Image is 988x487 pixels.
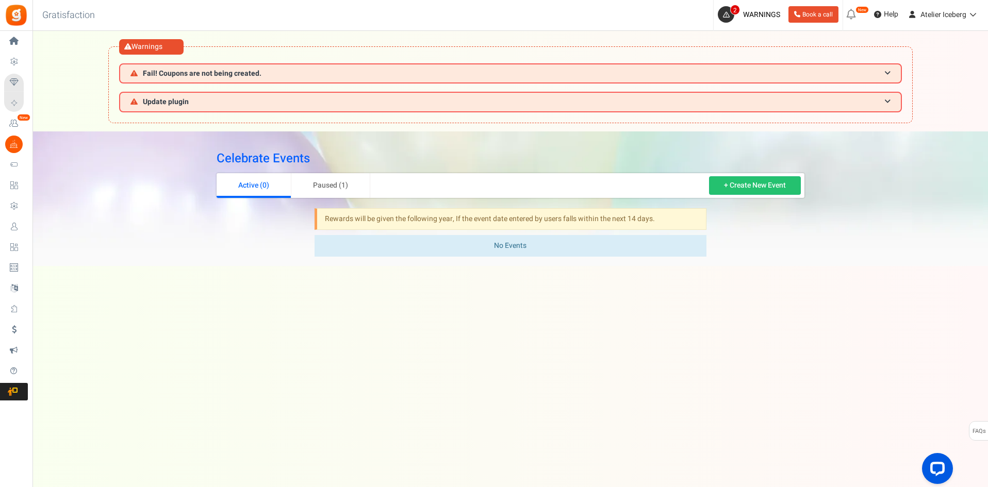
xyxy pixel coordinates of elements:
[315,208,706,230] div: Rewards will be given the following year, If the event date entered by users falls within the nex...
[709,176,801,195] a: + Create New Event
[5,4,28,27] img: Gratisfaction
[291,173,370,198] a: Paused (1)
[870,6,902,23] a: Help
[920,9,966,20] span: Atelier Iceberg
[31,5,106,26] h3: Gratisfaction
[217,152,804,165] h2: Celebrate Events
[855,6,869,13] em: New
[972,422,986,441] span: FAQs
[788,6,838,23] a: Book a call
[730,5,740,15] span: 2
[718,6,784,23] a: 2 WARNINGS
[143,98,189,106] span: Update plugin
[143,70,261,77] span: Fail! Coupons are not being created.
[881,9,898,20] span: Help
[315,235,706,257] div: No Events
[217,173,291,198] a: Active (0)
[743,9,780,20] span: WARNINGS
[119,39,184,55] div: Warnings
[4,115,28,132] a: New
[17,114,30,121] em: New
